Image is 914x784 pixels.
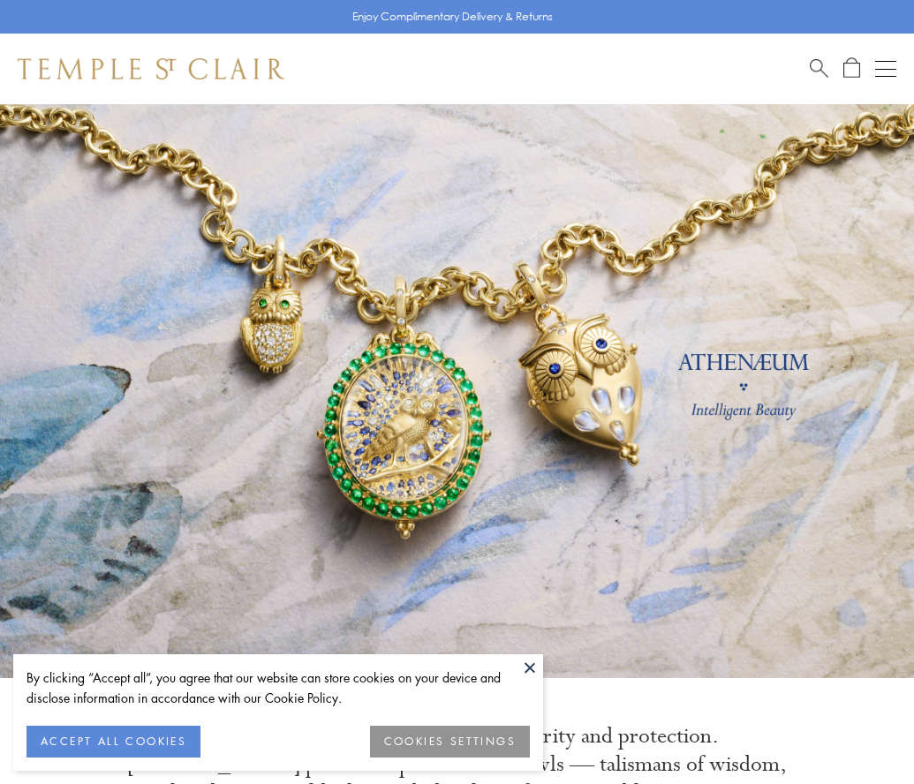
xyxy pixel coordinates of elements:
[810,57,828,79] a: Search
[843,57,860,79] a: Open Shopping Bag
[26,726,200,758] button: ACCEPT ALL COOKIES
[18,58,284,79] img: Temple St. Clair
[26,667,530,708] div: By clicking “Accept all”, you agree that our website can store cookies on your device and disclos...
[370,726,530,758] button: COOKIES SETTINGS
[875,58,896,79] button: Open navigation
[352,8,553,26] p: Enjoy Complimentary Delivery & Returns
